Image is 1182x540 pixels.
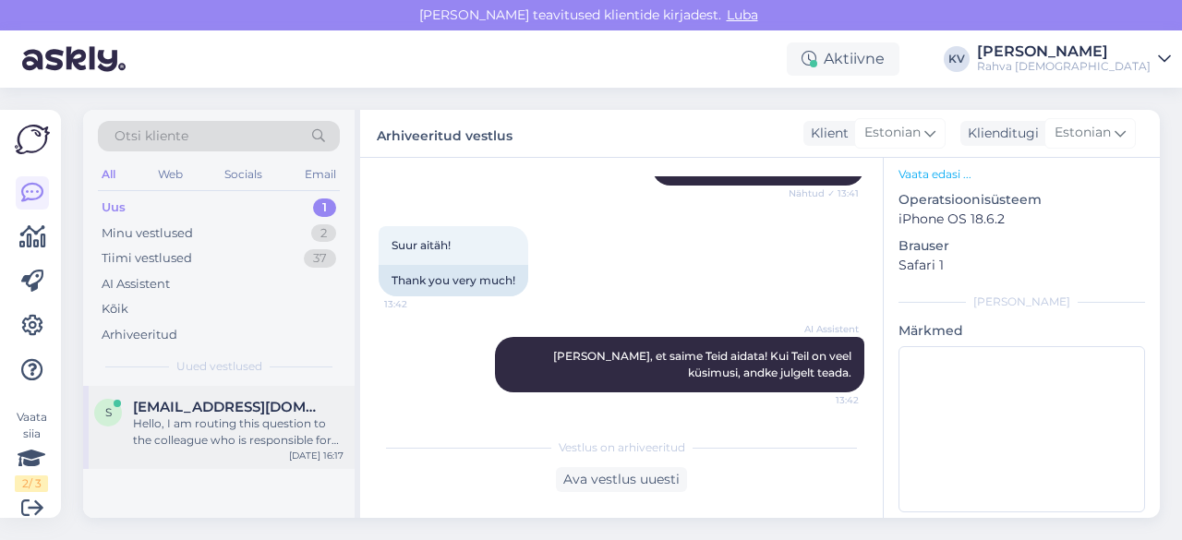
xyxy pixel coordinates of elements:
div: KV [944,46,970,72]
div: Ava vestlus uuesti [556,467,687,492]
div: Email [301,162,340,186]
div: Socials [221,162,266,186]
div: AI Assistent [102,275,170,294]
label: Arhiveeritud vestlus [377,121,513,146]
span: Uued vestlused [176,358,262,375]
div: Uus [102,198,126,217]
a: [PERSON_NAME]Rahva [DEMOGRAPHIC_DATA] [977,44,1171,74]
span: Nähtud ✓ 13:41 [789,186,859,200]
span: 13:42 [790,393,859,407]
img: Askly Logo [15,125,50,154]
div: Aktiivne [787,42,899,76]
span: Estonian [1055,123,1111,143]
span: AI Assistent [790,322,859,336]
div: Minu vestlused [102,224,193,243]
p: Vaata edasi ... [899,166,1145,183]
div: All [98,162,119,186]
div: Klient [803,124,849,143]
div: [DATE] 16:17 [289,449,344,462]
div: 1 [313,198,336,217]
div: 2 / 3 [15,475,48,492]
span: Luba [721,6,764,23]
span: s [105,405,112,419]
span: sven.lindstrom52@gmail.com [133,399,325,415]
div: 2 [311,224,336,243]
div: Arhiveeritud [102,326,177,344]
div: Kõik [102,300,128,318]
span: Estonian [864,123,921,143]
div: Hello, I am routing this question to the colleague who is responsible for this topic. The reply m... [133,415,344,449]
span: 13:42 [384,297,453,311]
p: Brauser [899,236,1145,256]
div: [PERSON_NAME] [977,44,1151,59]
div: Vaata siia [15,409,48,492]
p: Safari 1 [899,256,1145,275]
span: Suur aitäh! [392,238,451,252]
p: Operatsioonisüsteem [899,190,1145,210]
div: Thank you very much! [379,265,528,296]
div: Tiimi vestlused [102,249,192,268]
div: 37 [304,249,336,268]
span: Otsi kliente [115,126,188,146]
p: iPhone OS 18.6.2 [899,210,1145,229]
div: Rahva [DEMOGRAPHIC_DATA] [977,59,1151,74]
div: Klienditugi [960,124,1039,143]
span: [PERSON_NAME], et saime Teid aidata! Kui Teil on veel küsimusi, andke julgelt teada. [553,349,854,379]
div: Web [154,162,187,186]
span: Vestlus on arhiveeritud [559,439,685,456]
p: Märkmed [899,321,1145,341]
div: [PERSON_NAME] [899,294,1145,310]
